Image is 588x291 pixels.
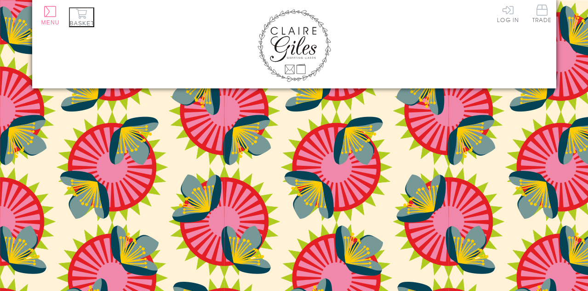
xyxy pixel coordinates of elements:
[257,9,331,82] img: Claire Giles Greetings Cards
[41,19,60,26] span: Menu
[497,5,519,23] a: Log In
[532,5,552,23] span: Trade
[41,6,60,26] button: Menu
[69,7,94,27] button: Basket
[532,5,552,24] a: Trade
